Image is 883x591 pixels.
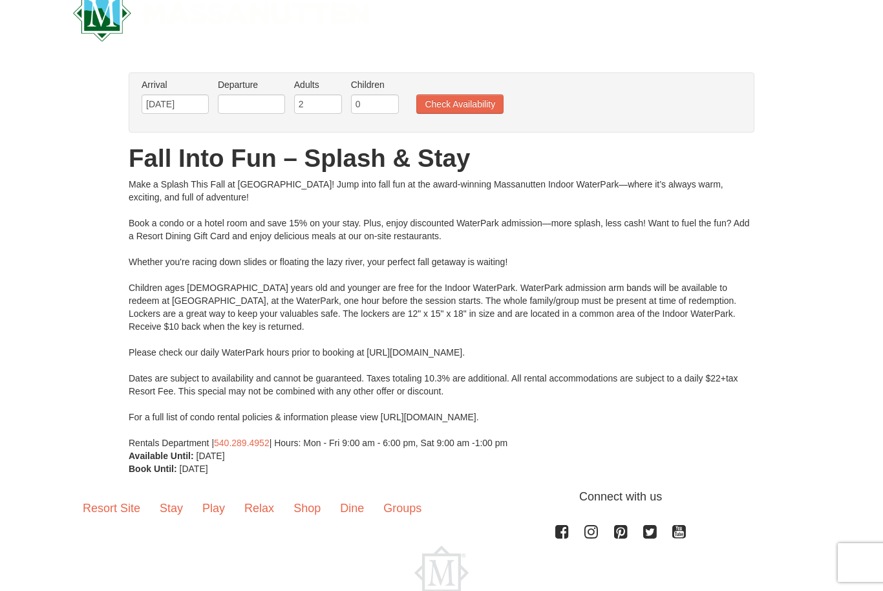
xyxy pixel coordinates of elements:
span: [DATE] [197,451,225,461]
a: Dine [330,488,374,528]
strong: Book Until: [129,464,177,474]
div: Make a Splash This Fall at [GEOGRAPHIC_DATA]! Jump into fall fun at the award-winning Massanutten... [129,178,754,449]
a: Shop [284,488,330,528]
span: [DATE] [180,464,208,474]
label: Arrival [142,78,209,91]
a: Groups [374,488,431,528]
p: Connect with us [73,488,810,506]
button: Check Availability [416,94,504,114]
label: Children [351,78,399,91]
label: Adults [294,78,342,91]
h1: Fall Into Fun – Splash & Stay [129,145,754,171]
label: Departure [218,78,285,91]
a: Resort Site [73,488,150,528]
a: 540.289.4952 [214,438,270,448]
strong: Available Until: [129,451,194,461]
a: Relax [235,488,284,528]
a: Play [193,488,235,528]
a: Stay [150,488,193,528]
